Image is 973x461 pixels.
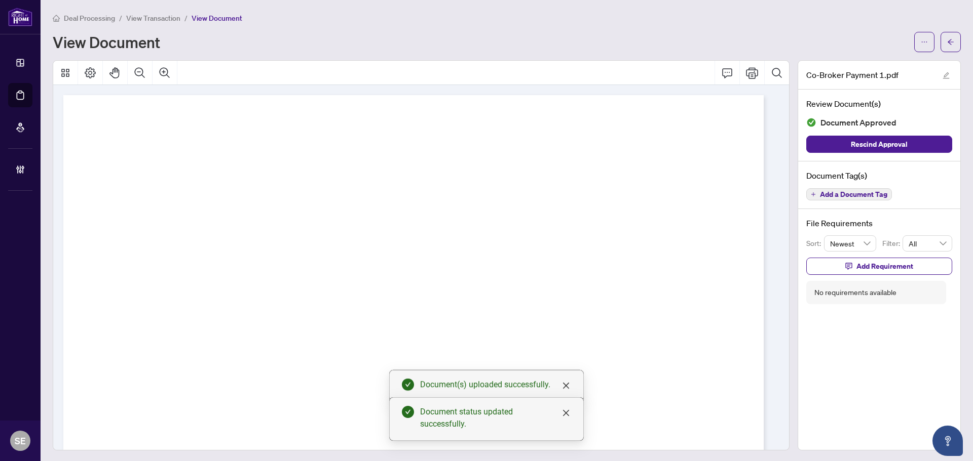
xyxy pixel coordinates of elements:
span: SE [15,434,26,448]
span: close [562,382,570,390]
span: check-circle [402,406,414,418]
button: Rescind Approval [806,136,952,153]
span: close [562,409,570,417]
span: Document Approved [820,116,896,130]
span: ellipsis [921,38,928,46]
span: All [909,236,946,251]
div: No requirements available [814,287,896,298]
span: View Document [192,14,242,23]
button: Add Requirement [806,258,952,275]
span: Rescind Approval [851,136,908,152]
span: edit [943,72,950,79]
img: logo [8,8,32,26]
span: arrow-left [947,38,954,46]
span: plus [811,192,816,197]
img: Document Status [806,117,816,128]
span: check-circle [402,379,414,391]
h4: Review Document(s) [806,98,952,110]
li: / [119,12,122,24]
span: Add a Document Tag [820,191,887,198]
button: Add a Document Tag [806,188,892,200]
a: Close [560,380,572,391]
p: Sort: [806,238,824,249]
span: Co-Broker Payment 1.pdf [806,69,899,81]
h4: Document Tag(s) [806,170,952,182]
a: Close [560,407,572,418]
li: / [184,12,188,24]
span: Deal Processing [64,14,115,23]
span: home [53,15,60,22]
h4: File Requirements [806,217,952,229]
span: View Transaction [126,14,180,23]
h1: View Document [53,34,160,50]
button: Open asap [932,426,963,456]
div: Document(s) uploaded successfully. [420,379,571,391]
span: Add Requirement [856,258,913,274]
div: Document status updated successfully. [420,406,571,430]
p: Filter: [882,238,903,249]
span: Newest [830,236,871,251]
